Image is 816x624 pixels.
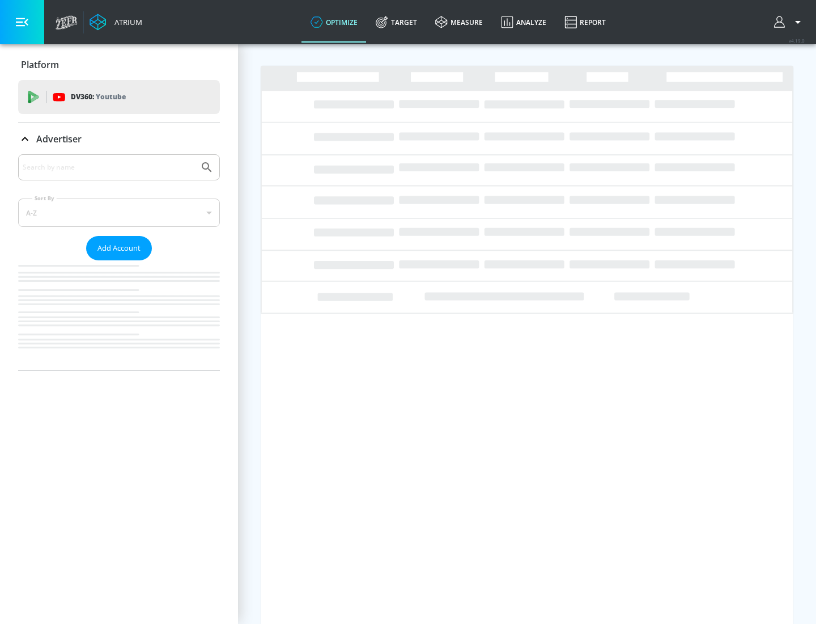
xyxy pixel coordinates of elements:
div: Advertiser [18,154,220,370]
p: DV360: [71,91,126,103]
a: Analyze [492,2,555,43]
p: Youtube [96,91,126,103]
label: Sort By [32,195,57,202]
div: Atrium [110,17,142,27]
div: Advertiser [18,123,220,155]
a: optimize [301,2,367,43]
div: DV360: Youtube [18,80,220,114]
nav: list of Advertiser [18,260,220,370]
p: Advertiser [36,133,82,145]
a: measure [426,2,492,43]
span: v 4.19.0 [789,37,805,44]
a: Target [367,2,426,43]
a: Atrium [90,14,142,31]
div: Platform [18,49,220,81]
input: Search by name [23,160,194,175]
a: Report [555,2,615,43]
p: Platform [21,58,59,71]
button: Add Account [86,236,152,260]
div: A-Z [18,199,220,227]
span: Add Account [97,242,141,255]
